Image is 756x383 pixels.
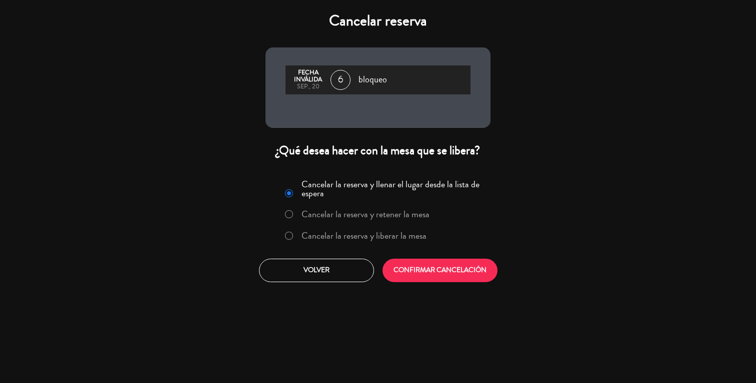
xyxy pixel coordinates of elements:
div: Fecha inválida [290,69,325,83]
span: bloqueo [358,72,387,87]
label: Cancelar la reserva y llenar el lugar desde la lista de espera [301,180,484,198]
button: Volver [259,259,374,282]
span: 6 [330,70,350,90]
button: CONFIRMAR CANCELACIÓN [382,259,497,282]
div: ¿Qué desea hacer con la mesa que se libera? [265,143,490,158]
label: Cancelar la reserva y liberar la mesa [301,231,426,240]
label: Cancelar la reserva y retener la mesa [301,210,429,219]
div: sep., 20 [290,83,325,90]
h4: Cancelar reserva [265,12,490,30]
